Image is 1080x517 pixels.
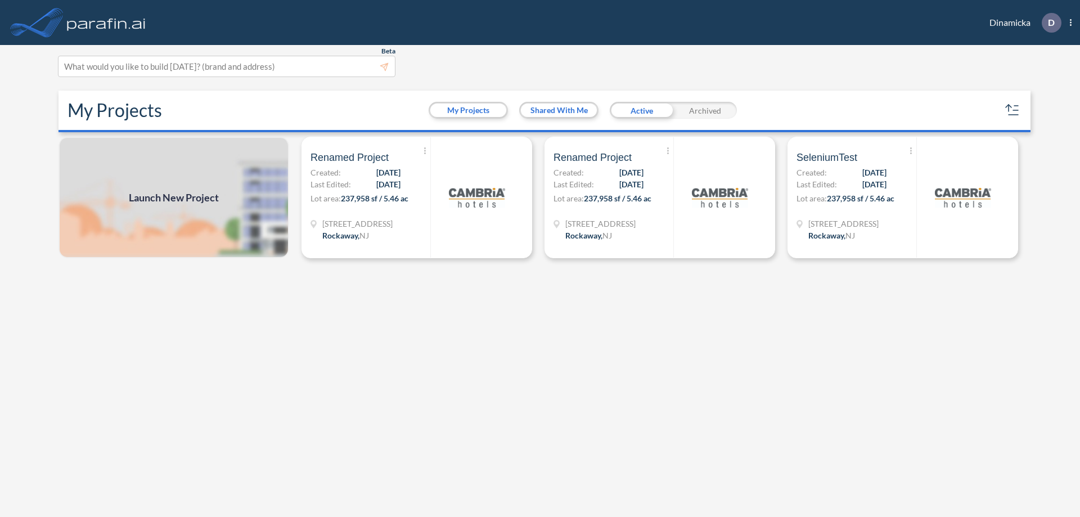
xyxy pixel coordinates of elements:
h2: My Projects [67,100,162,121]
div: Dinamicka [973,13,1072,33]
div: Active [610,102,673,119]
span: NJ [602,231,612,240]
span: NJ [845,231,855,240]
span: 321 Mt Hope Ave [565,218,636,230]
span: Last Edited: [553,178,594,190]
span: [DATE] [376,178,400,190]
span: Lot area: [310,194,341,203]
span: Last Edited: [796,178,837,190]
span: Launch New Project [129,190,219,205]
p: D [1048,17,1055,28]
button: sort [1003,101,1021,119]
span: Last Edited: [310,178,351,190]
span: [DATE] [862,167,886,178]
a: Launch New Project [58,137,289,258]
img: logo [692,169,748,226]
span: 321 Mt Hope Ave [808,218,879,230]
span: 237,958 sf / 5.46 ac [341,194,408,203]
img: logo [449,169,505,226]
span: 237,958 sf / 5.46 ac [827,194,894,203]
span: [DATE] [619,178,643,190]
span: Created: [310,167,341,178]
span: Lot area: [553,194,584,203]
span: Beta [381,47,395,56]
div: Rockaway, NJ [808,230,855,241]
div: Rockaway, NJ [322,230,369,241]
span: Created: [796,167,827,178]
span: 237,958 sf / 5.46 ac [584,194,651,203]
span: NJ [359,231,369,240]
span: Rockaway , [322,231,359,240]
span: Renamed Project [310,151,389,164]
span: Rockaway , [808,231,845,240]
span: SeleniumTest [796,151,857,164]
img: logo [935,169,991,226]
span: Renamed Project [553,151,632,164]
img: logo [65,11,148,34]
span: 321 Mt Hope Ave [322,218,393,230]
button: My Projects [430,104,506,117]
button: Shared With Me [521,104,597,117]
span: [DATE] [862,178,886,190]
img: add [58,137,289,258]
span: [DATE] [376,167,400,178]
span: Created: [553,167,584,178]
div: Archived [673,102,737,119]
span: Lot area: [796,194,827,203]
div: Rockaway, NJ [565,230,612,241]
span: [DATE] [619,167,643,178]
span: Rockaway , [565,231,602,240]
